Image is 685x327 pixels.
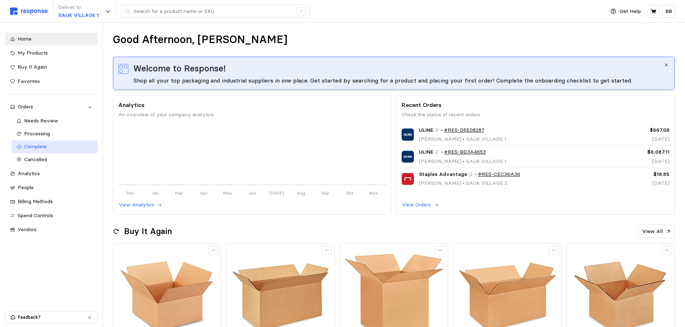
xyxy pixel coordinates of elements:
[402,151,414,163] img: ULINE
[461,136,466,142] span: •
[5,75,97,88] a: Favorites
[5,101,97,113] a: Orders
[18,36,32,42] span: Home
[606,135,670,143] p: [DATE]
[12,127,97,140] a: Processing
[119,201,154,209] p: View Analytics
[12,153,97,166] a: Cancelled
[118,111,386,119] p: An overview of your company analytics.
[606,158,670,165] p: [DATE]
[18,170,40,177] span: Analytics
[444,148,486,156] a: #RES-BD3A4653
[269,190,284,195] tspan: [DATE]
[18,64,47,70] span: Buy It Again
[444,126,484,134] a: #RES-D5E08287
[175,190,183,195] tspan: Mar
[18,226,37,233] span: Vendors
[666,8,672,15] p: BB
[223,190,232,195] tspan: May
[321,190,329,195] tspan: Sep
[5,61,97,74] a: Buy It Again
[118,201,163,209] button: View Analytics
[200,190,207,195] tspan: Apr
[5,167,97,180] a: Analytics
[118,64,128,74] img: svg%3e
[133,76,663,85] div: Shop all your top packaging and industrial suppliers in one place. Get started by searching for a...
[346,190,353,195] tspan: Oct
[419,179,521,187] p: [PERSON_NAME] SAUK VILLAGE 2
[12,140,97,153] a: Complete
[606,179,670,187] p: [DATE]
[402,173,414,185] img: Staples Advantage
[5,33,97,46] a: Home
[461,180,466,186] span: •
[441,148,443,156] p: •
[24,143,47,150] span: Complete
[5,209,97,222] a: Spend Controls
[18,103,85,111] div: Orders
[5,47,97,60] a: My Products
[638,225,675,238] button: View All
[620,8,641,15] p: Get Help
[134,5,293,18] input: Search for a product name or SKU
[441,126,443,134] p: •
[248,190,256,195] tspan: Jun
[297,190,305,195] tspan: Aug
[642,228,663,235] p: View All
[478,170,520,178] a: #RES-CEC36A36
[18,78,40,84] span: Favorites
[118,101,386,109] p: Analytics
[419,158,507,165] p: [PERSON_NAME] SAUK VILLAGE 1
[5,312,97,323] button: Feedback?
[18,198,53,205] span: Billing Methods
[419,148,433,156] span: ULINE
[297,7,306,16] div: /
[18,184,34,191] span: People
[402,201,431,209] p: View Orders
[5,195,97,208] a: Billing Methods
[10,8,48,15] img: svg%3e
[58,4,99,11] p: Deliver to
[18,50,48,56] span: My Products
[133,62,226,75] span: Welcome to Response!
[606,5,645,18] button: Get Help
[461,158,466,164] span: •
[113,33,287,47] h1: Good Afternoon, [PERSON_NAME]
[124,226,172,237] h2: Buy It Again
[662,5,675,18] button: BB
[419,135,507,143] p: [PERSON_NAME] SAUK VILLAGE 1
[12,115,97,127] a: Needs Review
[370,190,378,195] tspan: Nov
[18,212,53,219] span: Spend Controls
[402,111,670,119] p: Check the status of recent orders.
[5,181,97,194] a: People
[402,201,439,209] button: View Orders
[475,170,477,178] p: •
[18,314,87,321] p: Feedback?
[127,190,134,195] tspan: Dec
[606,148,670,156] p: $6,087.11
[151,190,159,195] tspan: Jan
[58,11,99,19] p: SAUK VILLAGE 1
[419,126,433,134] span: ULINE
[402,129,414,140] img: ULINE
[419,170,467,178] span: Staples Advantage
[24,156,47,163] span: Cancelled
[606,126,670,134] p: $667.08
[402,101,670,109] p: Recent Orders
[24,117,58,124] span: Needs Review
[606,170,670,178] p: $18.85
[24,130,50,137] span: Processing
[5,223,97,236] a: Vendors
